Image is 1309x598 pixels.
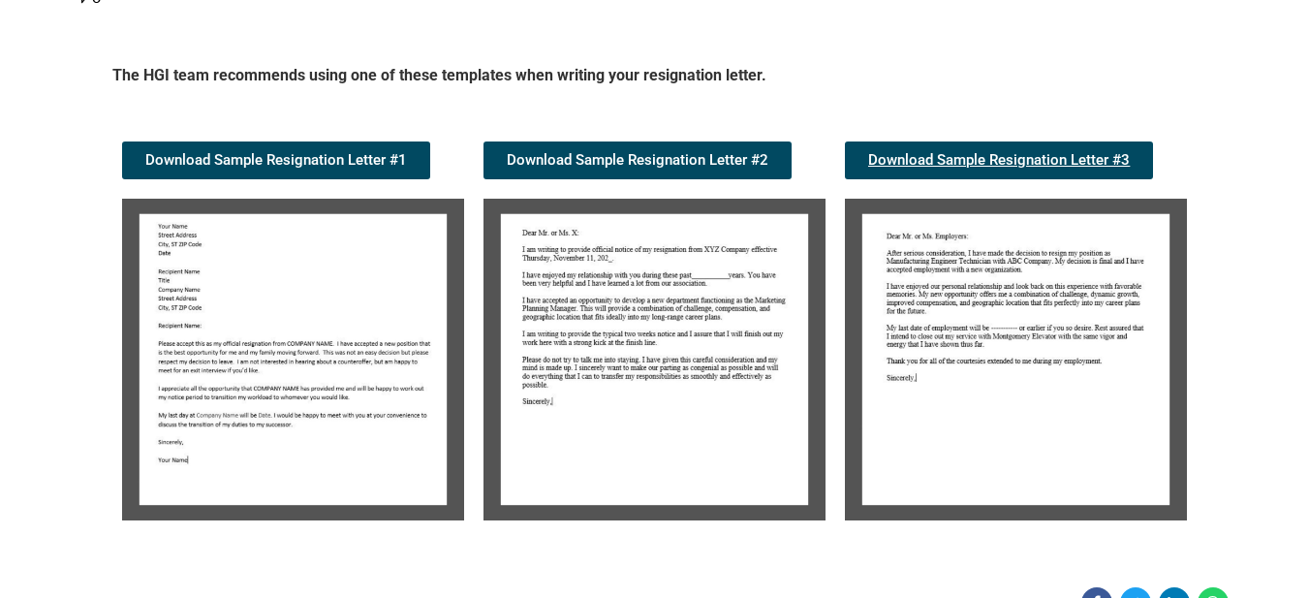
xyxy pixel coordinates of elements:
[845,142,1153,179] a: Download Sample Resignation Letter #3
[122,142,430,179] a: Download Sample Resignation Letter #1
[483,142,792,179] a: Download Sample Resignation Letter #2
[868,153,1130,168] span: Download Sample Resignation Letter #3
[112,65,1198,93] h5: The HGI team recommends using one of these templates when writing your resignation letter.
[507,153,768,168] span: Download Sample Resignation Letter #2
[145,153,407,168] span: Download Sample Resignation Letter #1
